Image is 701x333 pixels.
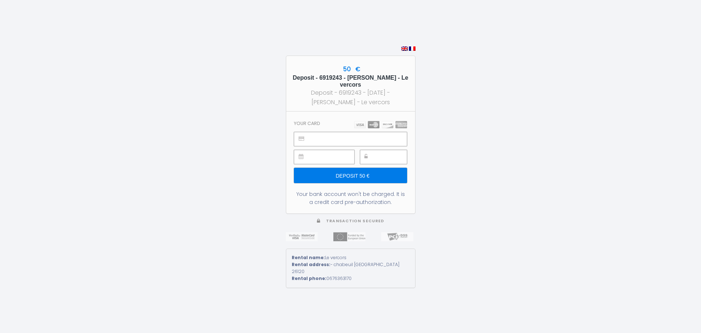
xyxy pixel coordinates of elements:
img: en.png [401,46,408,51]
strong: Rental address: [292,261,330,268]
img: carts.png [354,121,407,128]
iframe: Secure payment input frame [310,132,406,146]
strong: Rental name: [292,254,325,261]
div: Deposit - 6919243 - [DATE] - [PERSON_NAME] - Le vercors [293,88,409,106]
span: Transaction secured [326,218,384,224]
strong: Rental phone: [292,275,326,281]
div: Your bank account won't be charged. It is a credit card pre-authorization. [294,190,407,206]
input: Deposit 50 € [294,168,407,183]
img: fr.png [409,46,415,51]
h5: Deposit - 6919243 - [PERSON_NAME] - Le vercors [293,74,409,88]
iframe: Secure payment input frame [376,150,407,164]
span: 50 € [341,65,360,73]
div: - chabeuil [GEOGRAPHIC_DATA] 26120 [292,261,410,275]
iframe: Secure payment input frame [310,150,354,164]
div: Le vercors [292,254,410,261]
div: 0676363170 [292,275,410,282]
h3: Your card [294,121,320,126]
